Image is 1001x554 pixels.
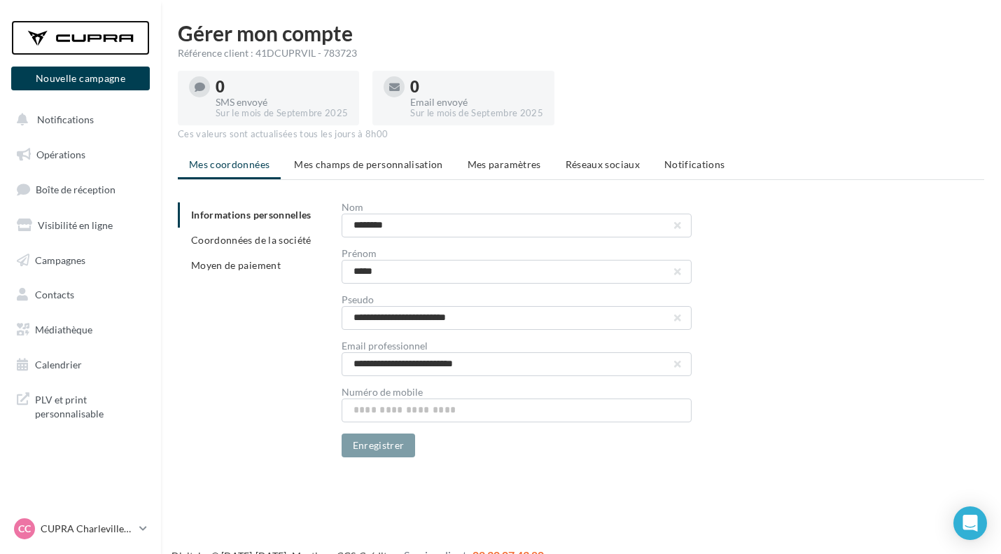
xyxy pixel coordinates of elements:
[191,259,281,271] span: Moyen de paiement
[178,46,984,60] div: Référence client : 41DCUPRVIL - 783723
[36,183,115,195] span: Boîte de réception
[8,211,153,240] a: Visibilité en ligne
[8,105,147,134] button: Notifications
[11,515,150,542] a: CC CUPRA Charleville-[GEOGRAPHIC_DATA]
[342,341,692,351] div: Email professionnel
[41,522,134,536] p: CUPRA Charleville-[GEOGRAPHIC_DATA]
[953,506,987,540] div: Open Intercom Messenger
[664,158,725,170] span: Notifications
[11,67,150,90] button: Nouvelle campagne
[410,107,542,120] div: Sur le mois de Septembre 2025
[35,289,74,300] span: Contacts
[35,359,82,371] span: Calendrier
[178,22,984,43] h1: Gérer mon compte
[410,79,542,95] div: 0
[8,246,153,275] a: Campagnes
[35,254,85,265] span: Campagnes
[342,202,692,212] div: Nom
[8,385,153,426] a: PLV et print personnalisable
[342,387,692,397] div: Numéro de mobile
[37,113,94,125] span: Notifications
[342,249,692,258] div: Prénom
[8,280,153,310] a: Contacts
[216,79,348,95] div: 0
[342,434,416,457] button: Enregistrer
[216,107,348,120] div: Sur le mois de Septembre 2025
[191,234,311,246] span: Coordonnées de la société
[216,97,348,107] div: SMS envoyé
[8,174,153,205] a: Boîte de réception
[35,390,144,420] span: PLV et print personnalisable
[294,158,443,170] span: Mes champs de personnalisation
[178,128,984,141] div: Ces valeurs sont actualisées tous les jours à 8h00
[38,219,113,231] span: Visibilité en ligne
[35,324,92,335] span: Médiathèque
[8,140,153,169] a: Opérations
[36,148,85,160] span: Opérations
[8,350,153,380] a: Calendrier
[566,158,640,170] span: Réseaux sociaux
[8,315,153,345] a: Médiathèque
[342,295,692,305] div: Pseudo
[18,522,31,536] span: CC
[468,158,541,170] span: Mes paramètres
[410,97,542,107] div: Email envoyé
